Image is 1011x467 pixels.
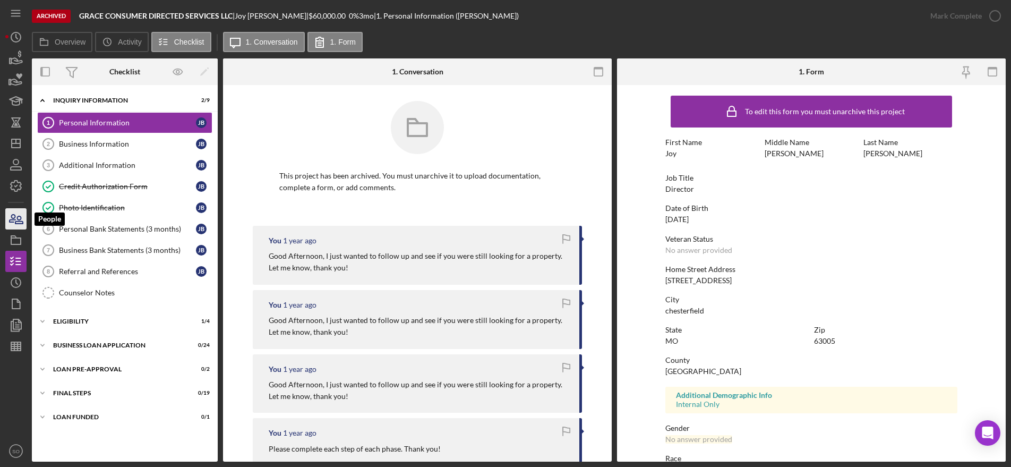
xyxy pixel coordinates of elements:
p: This project has been archived. You must unarchive it to upload documentation, complete a form, o... [279,170,555,194]
div: Business Information [59,140,196,148]
div: | 1. Personal Information ([PERSON_NAME]) [374,12,519,20]
div: Mark Complete [930,5,982,27]
p: Good Afternoon, I just wanted to follow up and see if you were still looking for a property. Let ... [269,315,569,338]
div: BUSINESS LOAN APPLICATION [53,342,183,349]
a: 1Personal InformationJB [37,112,212,133]
a: Counselor Notes [37,282,212,303]
p: Good Afternoon, I just wanted to follow up and see if you were still looking for a property. Let ... [269,379,569,403]
div: | [79,12,235,20]
time: 2024-03-11 14:04 [283,429,316,437]
div: Counselor Notes [59,288,212,297]
div: Open Intercom Messenger [975,420,1000,446]
div: [DATE] [665,215,689,224]
div: chesterfield [665,307,704,315]
div: You [269,301,281,309]
div: Veteran Status [665,235,957,243]
div: FINAL STEPS [53,390,183,396]
p: Please complete each step of each phase. Thank you! [269,443,441,455]
tspan: 3 [47,162,50,168]
div: J B [196,181,207,192]
div: 1. Form [799,67,824,76]
div: MO [665,337,678,345]
a: Photo IdentificationJB [37,197,212,218]
button: 1. Conversation [223,32,305,52]
div: You [269,236,281,245]
div: J B [196,117,207,128]
div: $60,000.00 [309,12,349,20]
div: INQUIRY INFORMATION [53,97,183,104]
div: Referral and References [59,267,196,276]
div: 0 / 1 [191,414,210,420]
div: To edit this form you must unarchive this project [745,107,905,116]
div: [PERSON_NAME] [863,149,922,158]
div: 63005 [814,337,835,345]
div: Archived [32,10,71,23]
button: Overview [32,32,92,52]
div: First Name [665,138,759,147]
time: 2024-07-05 16:37 [283,236,316,245]
div: J B [196,266,207,277]
div: Additional Demographic Info [676,391,947,400]
a: 6Personal Bank Statements (3 months)JB [37,218,212,240]
div: 0 % [349,12,359,20]
div: J B [196,139,207,149]
div: 0 / 19 [191,390,210,396]
text: SO [12,448,20,454]
button: SO [5,440,27,462]
div: Joy [PERSON_NAME] | [235,12,309,20]
div: 2 / 9 [191,97,210,104]
tspan: 6 [47,226,50,232]
div: No answer provided [665,435,732,444]
div: Date of Birth [665,204,957,213]
p: Good Afternoon, I just wanted to follow up and see if you were still looking for a property. Let ... [269,250,569,274]
button: Activity [95,32,148,52]
div: ELIGIBILITY [53,318,183,325]
div: 0 / 2 [191,366,210,372]
time: 2024-03-22 17:37 [283,365,316,373]
div: No answer provided [665,246,732,254]
div: Zip [814,326,957,334]
div: Personal Information [59,118,196,127]
div: J B [196,202,207,213]
div: Additional Information [59,161,196,169]
label: Activity [118,38,141,46]
div: Joy [665,149,676,158]
div: [STREET_ADDRESS] [665,276,732,285]
div: Director [665,185,694,193]
a: Credit Authorization FormJB [37,176,212,197]
time: 2024-04-30 14:24 [283,301,316,309]
label: Checklist [174,38,204,46]
a: 3Additional InformationJB [37,155,212,176]
div: State [665,326,809,334]
div: County [665,356,957,364]
button: 1. Form [307,32,363,52]
div: 1. Conversation [392,67,443,76]
div: 3 mo [359,12,374,20]
tspan: 8 [47,268,50,275]
label: Overview [55,38,85,46]
div: [PERSON_NAME] [765,149,824,158]
a: 7Business Bank Statements (3 months)JB [37,240,212,261]
tspan: 1 [47,120,50,126]
div: J B [196,224,207,234]
label: 1. Conversation [246,38,298,46]
div: Business Bank Statements (3 months) [59,246,196,254]
div: Race [665,454,957,463]
a: 2Business InformationJB [37,133,212,155]
div: You [269,429,281,437]
div: You [269,365,281,373]
div: Last Name [863,138,957,147]
div: Gender [665,424,957,432]
label: 1. Form [330,38,356,46]
button: Checklist [151,32,211,52]
div: Photo Identification [59,203,196,212]
div: J B [196,160,207,171]
div: 0 / 24 [191,342,210,349]
div: Job Title [665,174,957,182]
div: LOAN PRE-APPROVAL [53,366,183,372]
div: Home Street Address [665,265,957,274]
tspan: 2 [47,141,50,147]
div: [GEOGRAPHIC_DATA] [665,367,741,376]
div: Internal Only [676,400,947,409]
tspan: 7 [47,247,50,253]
